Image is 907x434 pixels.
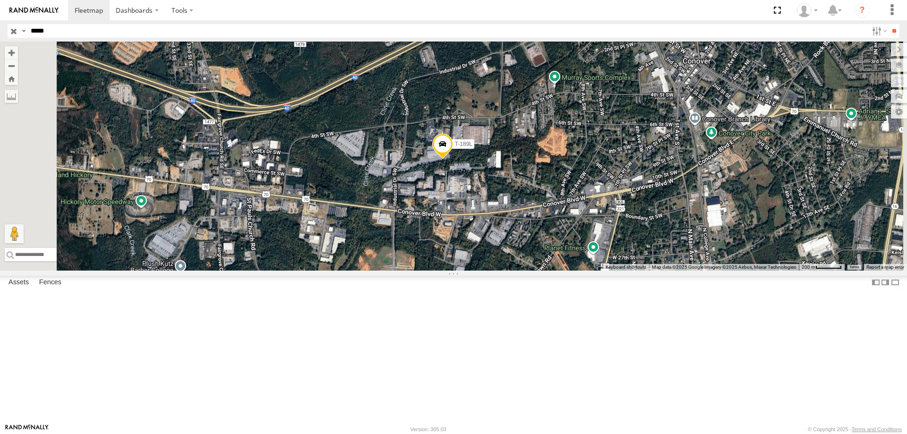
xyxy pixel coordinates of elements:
button: Keyboard shortcuts [606,264,646,271]
label: Dock Summary Table to the Left [871,276,881,289]
span: 200 m [802,264,815,270]
label: Hide Summary Table [890,276,900,289]
span: Map data ©2025 Google Imagery ©2025 Airbus, Maxar Technologies [652,264,796,270]
label: Assets [4,276,34,289]
label: Fences [34,276,66,289]
img: rand-logo.svg [9,7,59,14]
button: Drag Pegman onto the map to open Street View [5,224,24,243]
label: Map Settings [891,105,907,119]
div: © Copyright 2025 - [808,426,902,432]
div: Zack Abernathy [794,3,821,17]
div: Version: 305.03 [411,426,446,432]
i: ? [855,3,870,18]
span: T-189L [455,141,472,147]
a: Terms [849,265,859,269]
a: Visit our Website [5,425,49,434]
a: Report a map error [866,264,904,270]
a: Terms and Conditions [852,426,902,432]
label: Search Query [20,24,27,38]
label: Measure [5,90,18,103]
button: Zoom out [5,59,18,72]
button: Map Scale: 200 m per 52 pixels [799,264,845,271]
button: Zoom in [5,46,18,59]
button: Zoom Home [5,72,18,85]
label: Search Filter Options [868,24,889,38]
label: Dock Summary Table to the Right [881,276,890,289]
